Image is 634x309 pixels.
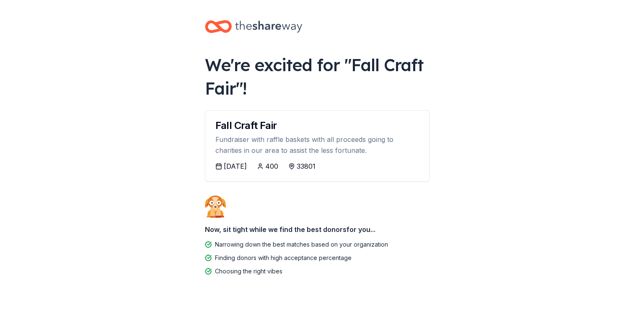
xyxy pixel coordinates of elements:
div: 400 [265,161,278,171]
div: Choosing the right vibes [215,266,282,276]
div: Finding donors with high acceptance percentage [215,253,352,263]
img: Dog waiting patiently [205,195,226,218]
div: 33801 [297,161,316,171]
div: Now, sit tight while we find the best donors for you... [205,221,430,238]
div: [DATE] [224,161,247,171]
div: Fundraiser with raffle baskets with all proceeds going to charities in our area to assist the les... [215,134,419,156]
div: Narrowing down the best matches based on your organization [215,239,388,250]
div: Fall Craft Fair [215,121,419,131]
div: We're excited for " Fall Craft Fair "! [205,53,430,100]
